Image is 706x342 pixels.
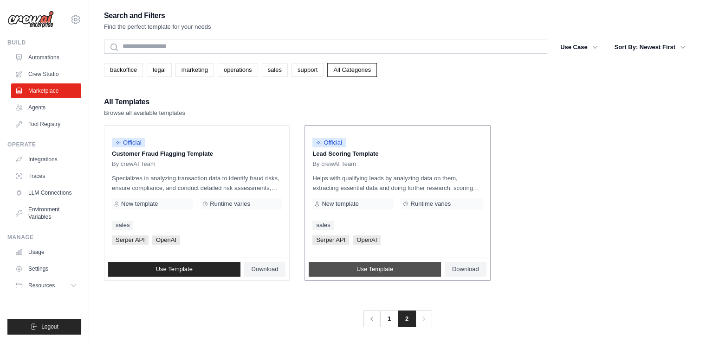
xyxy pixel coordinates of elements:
[322,200,358,208] span: New template
[11,50,81,65] a: Automations
[112,160,155,168] span: By crewAI Team
[7,319,81,335] button: Logout
[152,235,180,245] span: OpenAI
[11,152,81,167] a: Integrations
[11,245,81,260] a: Usage
[309,262,441,277] a: Use Template
[121,200,158,208] span: New template
[11,117,81,132] a: Tool Registry
[104,63,143,77] a: backoffice
[218,63,258,77] a: operations
[7,39,81,46] div: Build
[147,63,171,77] a: legal
[312,235,349,245] span: Serper API
[312,160,356,168] span: By crewAI Team
[11,169,81,184] a: Traces
[252,266,279,273] span: Download
[210,200,250,208] span: Runtime varies
[41,323,58,330] span: Logout
[363,310,432,327] nav: Pagination
[104,9,211,22] h2: Search and Filters
[11,185,81,200] a: LLM Connections
[175,63,214,77] a: marketing
[104,108,185,118] p: Browse all available templates
[112,221,133,230] a: sales
[398,310,416,327] span: 2
[11,261,81,276] a: Settings
[262,63,288,77] a: sales
[156,266,193,273] span: Use Template
[11,83,81,98] a: Marketplace
[7,141,81,148] div: Operate
[291,63,324,77] a: support
[244,262,286,277] a: Download
[312,173,482,193] p: Helps with qualifying leads by analyzing data on them, extracting essential data and doing furthe...
[112,138,145,147] span: Official
[108,262,240,277] a: Use Template
[312,221,334,230] a: sales
[380,310,398,327] a: 1
[112,173,282,193] p: Specializes in analyzing transaction data to identify fraud risks, ensure compliance, and conduct...
[112,235,149,245] span: Serper API
[11,100,81,115] a: Agents
[11,278,81,293] button: Resources
[28,282,55,289] span: Resources
[7,11,54,28] img: Logo
[353,235,381,245] span: OpenAI
[609,39,691,56] button: Sort By: Newest First
[327,63,377,77] a: All Categories
[11,202,81,224] a: Environment Variables
[452,266,479,273] span: Download
[410,200,451,208] span: Runtime varies
[312,138,346,147] span: Official
[312,149,482,158] p: Lead Scoring Template
[11,67,81,82] a: Crew Studio
[104,95,185,108] h2: All Templates
[7,234,81,241] div: Manage
[445,262,486,277] a: Download
[112,149,282,158] p: Customer Fraud Flagging Template
[356,266,393,273] span: Use Template
[104,22,211,32] p: Find the perfect template for your needs
[555,39,603,56] button: Use Case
